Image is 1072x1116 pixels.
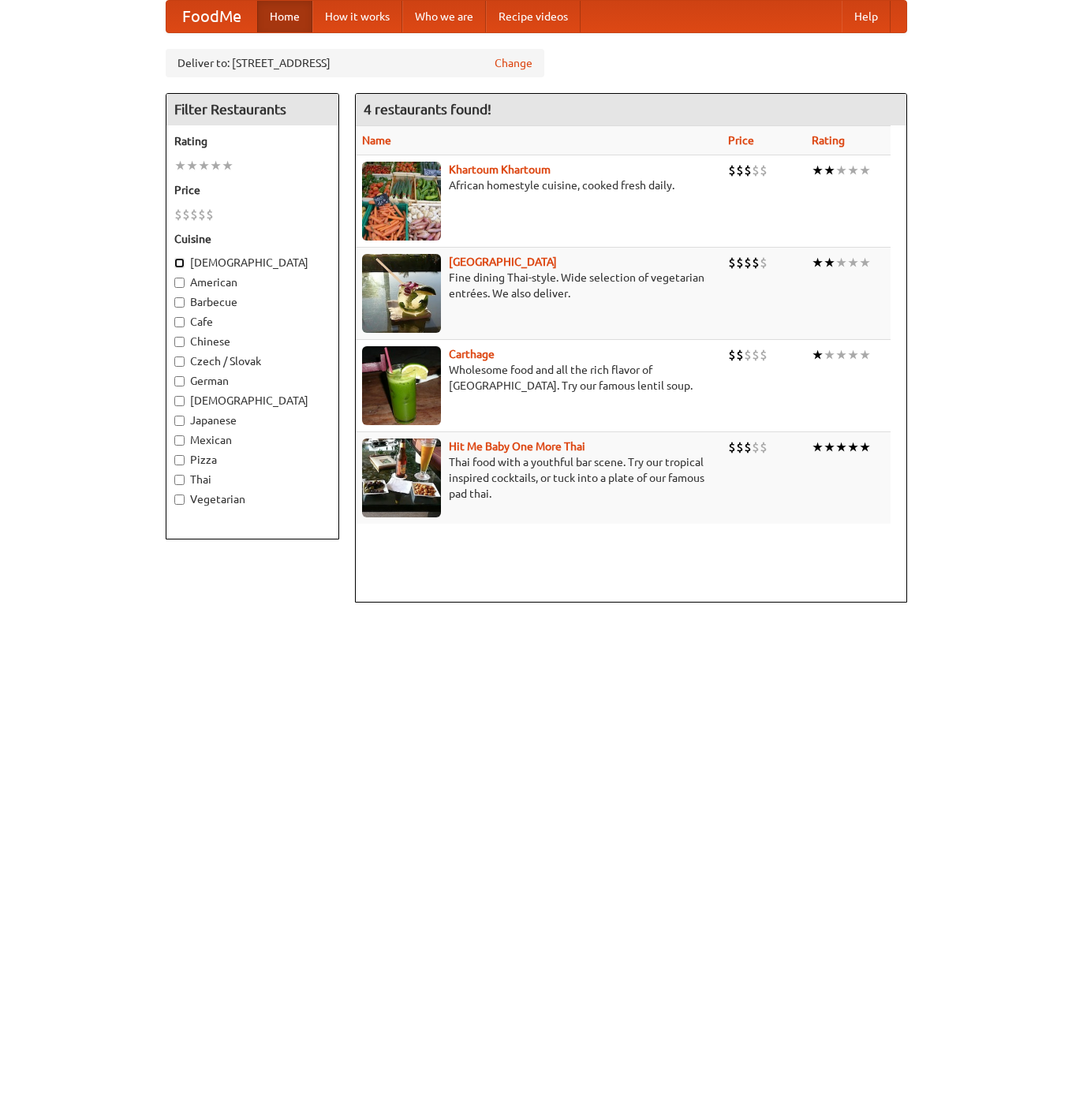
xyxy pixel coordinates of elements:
[859,254,871,271] li: ★
[752,346,760,364] li: $
[847,439,859,456] li: ★
[812,346,824,364] li: ★
[174,337,185,347] input: Chinese
[174,495,185,505] input: Vegetarian
[449,256,557,268] b: [GEOGRAPHIC_DATA]
[362,134,391,147] a: Name
[744,346,752,364] li: $
[174,231,331,247] h5: Cuisine
[174,373,331,389] label: German
[728,439,736,456] li: $
[174,416,185,426] input: Japanese
[174,317,185,327] input: Cafe
[842,1,891,32] a: Help
[174,182,331,198] h5: Price
[174,393,331,409] label: [DEMOGRAPHIC_DATA]
[847,162,859,179] li: ★
[174,432,331,448] label: Mexican
[174,278,185,288] input: American
[174,133,331,149] h5: Rating
[812,254,824,271] li: ★
[206,206,214,223] li: $
[824,254,835,271] li: ★
[835,439,847,456] li: ★
[728,162,736,179] li: $
[174,455,185,465] input: Pizza
[847,254,859,271] li: ★
[186,157,198,174] li: ★
[174,334,331,349] label: Chinese
[174,274,331,290] label: American
[728,134,754,147] a: Price
[222,157,233,174] li: ★
[166,49,544,77] div: Deliver to: [STREET_ADDRESS]
[174,294,331,310] label: Barbecue
[174,475,185,485] input: Thai
[835,254,847,271] li: ★
[210,157,222,174] li: ★
[257,1,312,32] a: Home
[449,348,495,360] a: Carthage
[760,162,768,179] li: $
[174,353,331,369] label: Czech / Slovak
[362,270,715,301] p: Fine dining Thai-style. Wide selection of vegetarian entrées. We also deliver.
[174,376,185,386] input: German
[362,362,715,394] p: Wholesome food and all the rich flavor of [GEOGRAPHIC_DATA]. Try our famous lentil soup.
[736,439,744,456] li: $
[744,162,752,179] li: $
[174,412,331,428] label: Japanese
[362,454,715,502] p: Thai food with a youthful bar scene. Try our tropical inspired cocktails, or tuck into a plate of...
[166,94,338,125] h4: Filter Restaurants
[835,346,847,364] li: ★
[174,452,331,468] label: Pizza
[174,356,185,367] input: Czech / Slovak
[362,254,441,333] img: satay.jpg
[760,346,768,364] li: $
[166,1,257,32] a: FoodMe
[728,346,736,364] li: $
[174,157,186,174] li: ★
[174,491,331,507] label: Vegetarian
[198,157,210,174] li: ★
[760,439,768,456] li: $
[752,254,760,271] li: $
[174,258,185,268] input: [DEMOGRAPHIC_DATA]
[736,162,744,179] li: $
[812,439,824,456] li: ★
[736,254,744,271] li: $
[449,440,585,453] b: Hit Me Baby One More Thai
[752,439,760,456] li: $
[174,472,331,487] label: Thai
[364,102,491,117] ng-pluralize: 4 restaurants found!
[362,177,715,193] p: African homestyle cuisine, cooked fresh daily.
[362,162,441,241] img: khartoum.jpg
[824,439,835,456] li: ★
[824,162,835,179] li: ★
[174,297,185,308] input: Barbecue
[835,162,847,179] li: ★
[744,254,752,271] li: $
[182,206,190,223] li: $
[402,1,486,32] a: Who we are
[744,439,752,456] li: $
[449,163,551,176] a: Khartoum Khartoum
[812,134,845,147] a: Rating
[198,206,206,223] li: $
[312,1,402,32] a: How it works
[190,206,198,223] li: $
[812,162,824,179] li: ★
[174,206,182,223] li: $
[859,439,871,456] li: ★
[174,435,185,446] input: Mexican
[760,254,768,271] li: $
[824,346,835,364] li: ★
[859,346,871,364] li: ★
[752,162,760,179] li: $
[174,314,331,330] label: Cafe
[495,55,532,71] a: Change
[174,396,185,406] input: [DEMOGRAPHIC_DATA]
[486,1,581,32] a: Recipe videos
[362,346,441,425] img: carthage.jpg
